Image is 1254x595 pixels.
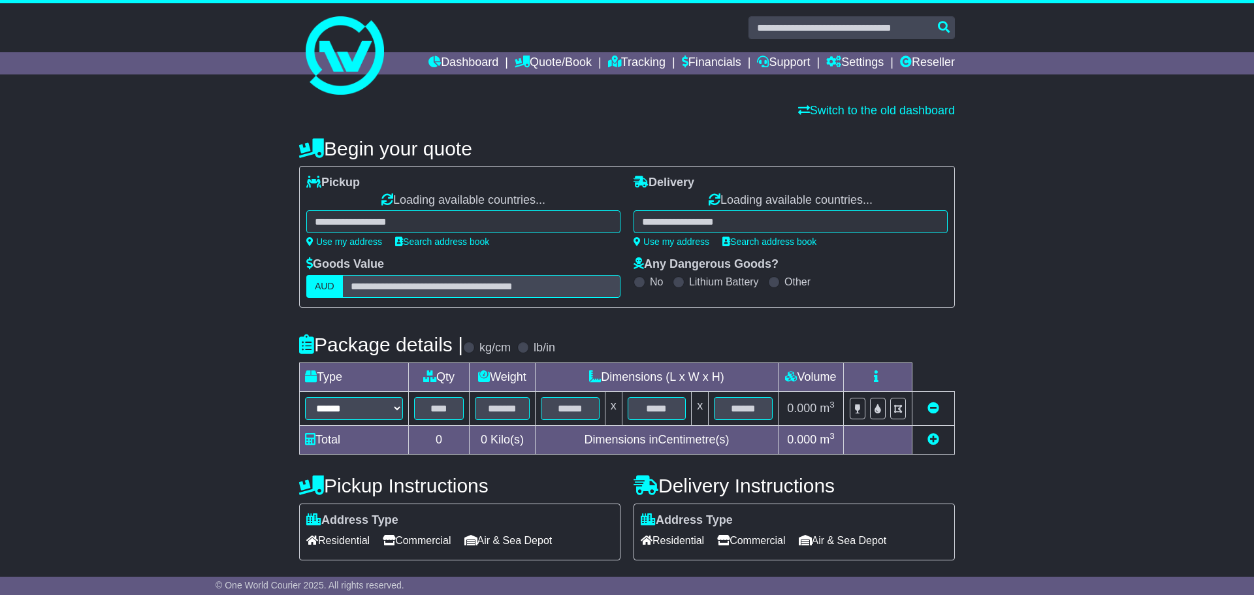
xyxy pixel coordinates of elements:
a: Search address book [395,236,489,247]
span: m [820,433,835,446]
label: Goods Value [306,257,384,272]
span: m [820,402,835,415]
td: 0 [409,425,470,454]
label: Address Type [641,513,733,528]
div: Loading available countries... [634,193,948,208]
label: Address Type [306,513,398,528]
td: Total [300,425,409,454]
td: Volume [778,362,843,391]
a: Remove this item [927,402,939,415]
span: Residential [641,530,704,551]
td: Dimensions in Centimetre(s) [535,425,778,454]
a: Use my address [306,236,382,247]
h4: Pickup Instructions [299,475,620,496]
a: Search address book [722,236,816,247]
label: Delivery [634,176,694,190]
label: Pickup [306,176,360,190]
a: Financials [682,52,741,74]
sup: 3 [829,431,835,441]
span: 0.000 [787,402,816,415]
label: Lithium Battery [689,276,759,288]
a: Switch to the old dashboard [798,104,955,117]
h4: Package details | [299,334,463,355]
td: Qty [409,362,470,391]
span: Air & Sea Depot [464,530,553,551]
a: Tracking [608,52,666,74]
td: Weight [470,362,536,391]
label: AUD [306,275,343,298]
td: x [605,391,622,425]
a: Dashboard [428,52,498,74]
label: No [650,276,663,288]
div: Loading available countries... [306,193,620,208]
a: Quote/Book [515,52,592,74]
label: Any Dangerous Goods? [634,257,779,272]
a: Use my address [634,236,709,247]
a: Support [757,52,810,74]
span: © One World Courier 2025. All rights reserved. [216,580,404,590]
a: Add new item [927,433,939,446]
label: Other [784,276,811,288]
td: Kilo(s) [470,425,536,454]
td: Dimensions (L x W x H) [535,362,778,391]
td: x [692,391,709,425]
span: Air & Sea Depot [799,530,887,551]
label: lb/in [534,341,555,355]
sup: 3 [829,400,835,410]
span: Commercial [717,530,785,551]
span: 0.000 [787,433,816,446]
a: Settings [826,52,884,74]
span: 0 [481,433,487,446]
a: Reseller [900,52,955,74]
td: Type [300,362,409,391]
span: Residential [306,530,370,551]
label: kg/cm [479,341,511,355]
span: Commercial [383,530,451,551]
h4: Begin your quote [299,138,955,159]
h4: Delivery Instructions [634,475,955,496]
